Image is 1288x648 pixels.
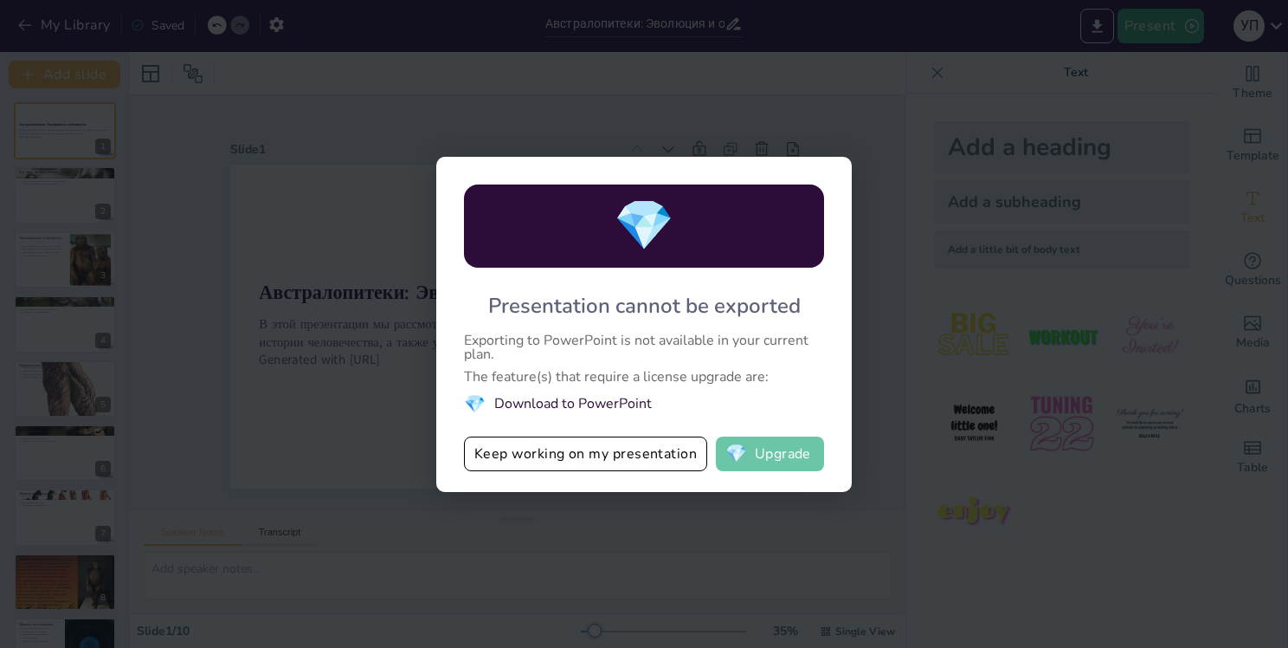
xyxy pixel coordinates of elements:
li: Download to PowerPoint [464,392,824,416]
span: diamond [464,392,486,416]
span: diamond [725,445,747,463]
div: Presentation cannot be exported [488,292,801,320]
div: Exporting to PowerPoint is not available in your current plan. [464,334,824,361]
button: Keep working on my presentation [464,437,707,471]
span: diamond [614,192,674,259]
div: The feature(s) that require a license upgrade are: [464,370,824,384]
button: diamondUpgrade [716,437,824,471]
